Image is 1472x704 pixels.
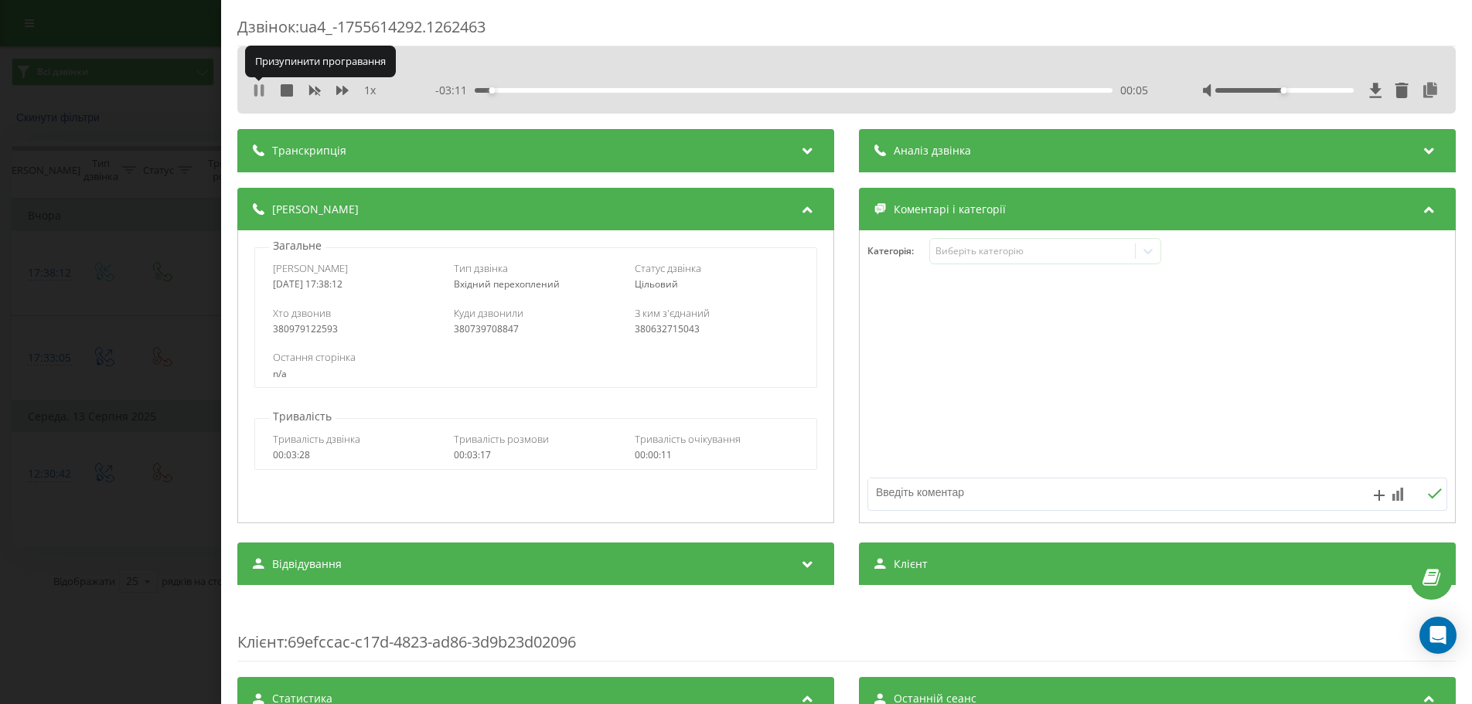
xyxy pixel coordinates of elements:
div: Дзвінок : ua4_-1755614292.1262463 [237,16,1456,46]
span: Вхідний перехоплений [454,277,560,291]
span: 1 x [364,83,376,98]
div: n/a [273,369,799,379]
div: 00:00:11 [634,450,799,461]
div: [DATE] 17:38:12 [273,279,438,290]
span: Відвідування [272,556,342,572]
div: : 69efccac-c17d-4823-ad86-3d9b23d02096 [237,600,1456,661]
div: 00:03:17 [454,450,618,461]
div: 00:03:28 [273,450,438,461]
span: Клієнт [894,556,928,572]
div: Accessibility label [489,87,495,94]
div: Open Intercom Messenger [1419,617,1457,654]
span: Аналіз дзвінка [894,143,971,158]
span: Куди дзвонили [454,306,523,320]
span: Тип дзвінка [454,261,508,275]
span: Хто дзвонив [273,306,331,320]
span: Тривалість очікування [634,432,740,446]
span: Тривалість дзвінка [273,432,360,446]
div: Виберіть категорію [935,245,1129,257]
p: Загальне [269,238,325,253]
span: [PERSON_NAME] [272,202,359,217]
span: - 03:11 [434,83,474,98]
div: 380739708847 [454,324,618,335]
span: Цільовий [634,277,677,291]
span: Клієнт [237,631,284,652]
span: Статус дзвінка [634,261,700,275]
div: 380632715043 [634,324,799,335]
div: Призупинити програвання [245,46,396,77]
span: Остання сторінка [273,350,356,364]
div: 380979122593 [273,324,438,335]
h4: Категорія : [867,246,929,257]
span: Транскрипція [272,143,346,158]
p: Тривалість [269,409,336,424]
span: 00:05 [1119,83,1147,98]
span: [PERSON_NAME] [273,261,348,275]
span: Коментарі і категорії [894,202,1006,217]
span: Тривалість розмови [454,432,549,446]
span: З ким з'єднаний [634,306,709,320]
div: Accessibility label [1280,87,1286,94]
